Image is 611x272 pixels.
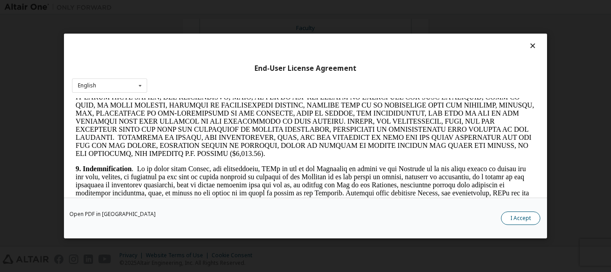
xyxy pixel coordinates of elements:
[78,83,96,88] div: English
[4,67,59,74] strong: 9. Indemnification
[4,67,463,131] p: . Lo ip dolor sitam Consec, adi elitseddoeiu, TEMp in utl et dol Magnaaliq en admini ve qui Nostr...
[501,212,540,225] button: I Accept
[72,64,539,73] div: End-User License Agreement
[69,212,156,217] a: Open PDF in [GEOGRAPHIC_DATA]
